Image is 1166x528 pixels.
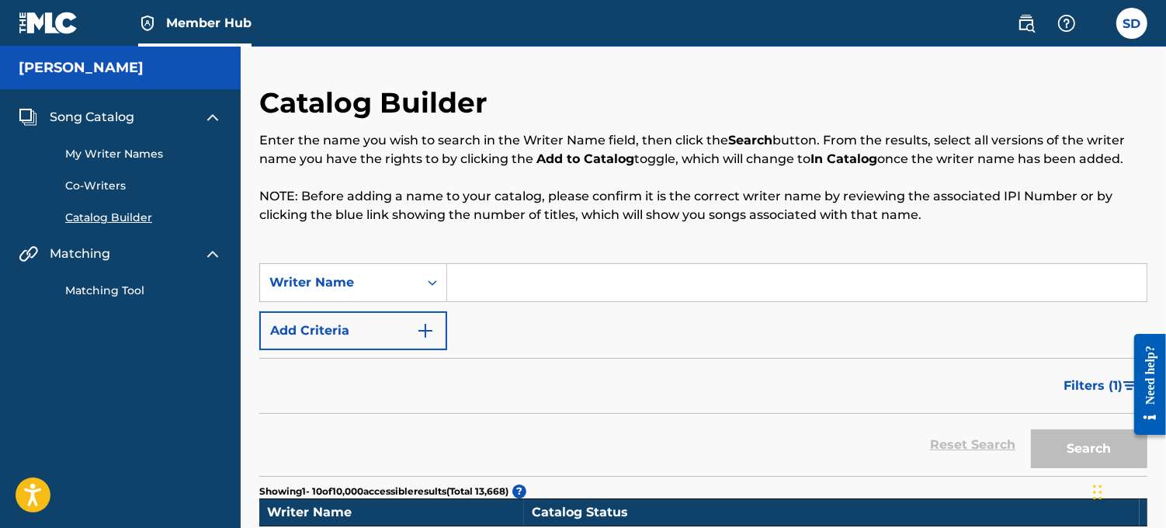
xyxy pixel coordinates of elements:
strong: Add to Catalog [536,151,634,166]
iframe: Resource Center [1123,322,1166,447]
p: Enter the name you wish to search in the Writer Name field, then click the button. From the resul... [259,131,1147,168]
strong: In Catalog [810,151,877,166]
span: Filters ( 1 ) [1064,377,1123,395]
a: My Writer Names [65,146,222,162]
div: User Menu [1116,8,1147,39]
a: Co-Writers [65,178,222,194]
img: help [1057,14,1076,33]
iframe: Chat Widget [1088,453,1166,528]
span: ? [512,485,526,498]
img: expand [203,108,222,127]
span: Song Catalog [50,108,134,127]
strong: Search [728,133,772,148]
img: 9d2ae6d4665cec9f34b9.svg [416,321,435,340]
h5: Stephen Dixon [19,59,144,77]
form: Search Form [259,263,1147,476]
td: Writer Name [259,499,524,526]
p: NOTE: Before adding a name to your catalog, please confirm it is the correct writer name by revie... [259,187,1147,224]
img: search [1017,14,1036,33]
td: Catalog Status [524,499,1140,526]
button: Add Criteria [259,311,447,350]
div: Notifications [1091,16,1107,31]
p: Showing 1 - 10 of 10,000 accessible results (Total 13,668 ) [259,485,508,498]
h2: Catalog Builder [259,85,495,120]
a: Matching Tool [65,283,222,299]
span: Matching [50,245,110,263]
img: Song Catalog [19,108,37,127]
img: MLC Logo [19,12,78,34]
img: expand [203,245,222,263]
span: Member Hub [166,14,252,32]
div: Help [1051,8,1082,39]
a: Song CatalogSong Catalog [19,108,134,127]
div: Writer Name [269,273,409,292]
img: Matching [19,245,38,263]
button: Filters (1) [1054,366,1147,405]
a: Public Search [1011,8,1042,39]
a: Catalog Builder [65,210,222,226]
img: Top Rightsholder [138,14,157,33]
div: Drag [1093,469,1102,516]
